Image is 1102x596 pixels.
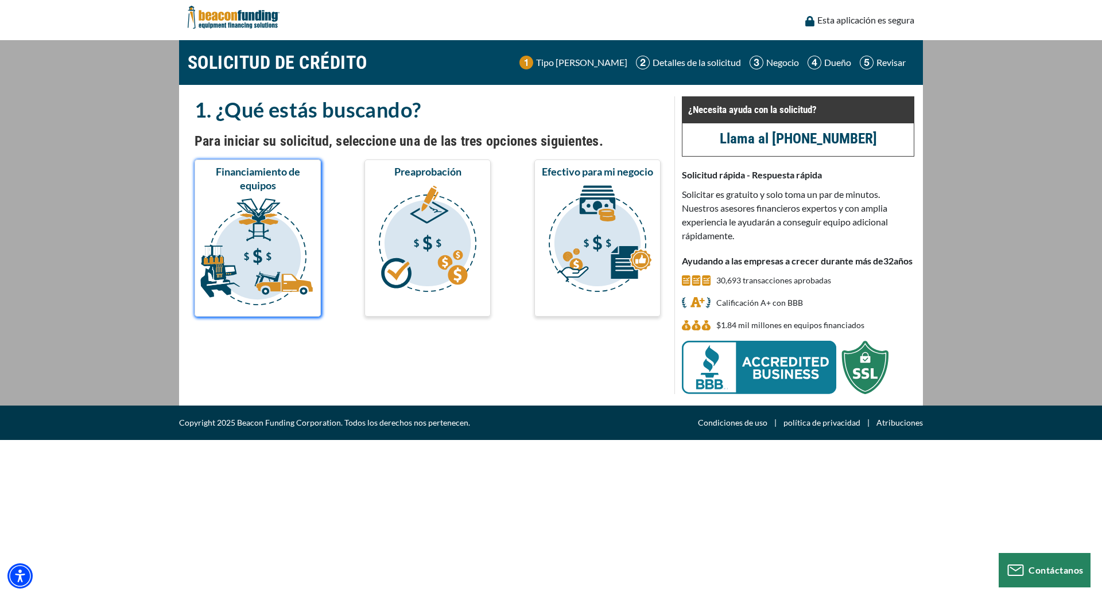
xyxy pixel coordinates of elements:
[179,418,470,427] font: Copyright 2025 Beacon Funding Corporation. Todos los derechos nos pertenecen.
[783,418,860,427] font: política de privacidad
[1029,564,1084,575] font: Contáctanos
[394,165,461,178] font: Preaprobación
[534,159,661,317] button: Efectivo para mi negocio
[720,130,877,147] a: llame al (847) 897-2499
[766,57,799,68] font: Negocio
[636,56,650,69] img: Paso 2
[716,318,864,332] p: $1,835,253,941 en equipo financiado
[188,52,367,73] font: SOLICITUD DE CRÉDITO
[519,56,533,69] img: Paso 1
[195,97,421,122] font: 1. ¿Qué estás buscando?
[774,418,777,427] font: |
[716,320,864,330] font: $1.84 mil millones en equipos financiados
[720,130,877,147] font: Llama al [PHONE_NUMBER]
[817,14,914,25] font: Esta aplicación es segura
[867,418,870,427] font: |
[195,133,603,149] font: Para iniciar su solicitud, seleccione una de las tres opciones siguientes.
[682,255,883,266] font: Ayudando a las empresas a crecer durante más de
[876,418,923,427] font: Atribuciones
[682,189,888,241] font: Solicitar es gratuito y solo toma un par de minutos. Nuestros asesores financieros expertos y con...
[894,255,913,266] font: años
[7,563,33,589] div: Menú de accesibilidad
[716,275,831,285] font: 30,693 transacciones aprobadas
[698,416,767,430] a: Condiciones de uso
[698,418,767,427] font: Condiciones de uso
[999,553,1091,587] button: Contáctanos
[653,57,741,68] font: Detalles de la solicitud
[367,183,488,298] img: Preaprobación
[195,159,321,317] button: Financiamiento de equipos
[682,169,822,180] font: Solicitud rápida - Respuesta rápida
[860,56,874,69] img: Paso 5
[824,57,851,68] font: Dueño
[216,165,300,192] font: Financiamiento de equipos
[682,341,888,394] img: Empresa acreditada por BBB y protección SSL
[876,416,923,430] a: Atribuciones
[542,165,653,178] font: Efectivo para mi negocio
[364,159,491,317] button: Preaprobación
[808,56,821,69] img: Paso 4
[536,57,627,68] font: Tipo [PERSON_NAME]
[805,16,814,26] img: Icono de candado para transmitir seguridad
[197,197,319,311] img: Financiamiento de equipos
[688,104,817,115] font: ¿Necesita ayuda con la solicitud?
[750,56,763,69] img: Paso 3
[876,57,906,68] font: Revisar
[716,298,803,307] font: Calificación A+ con BBB
[783,416,860,430] a: política de privacidad
[883,255,894,266] font: 32
[537,183,658,298] img: Efectivo para mi negocio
